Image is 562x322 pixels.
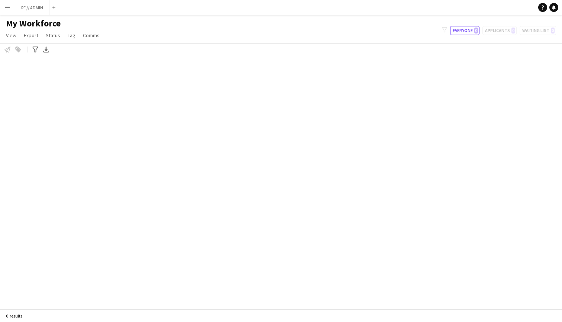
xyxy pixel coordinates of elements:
[15,0,49,15] button: RF // ADMIN
[43,31,63,40] a: Status
[3,31,19,40] a: View
[42,45,51,54] app-action-btn: Export XLSX
[80,31,103,40] a: Comms
[68,32,75,39] span: Tag
[474,28,478,34] span: 0
[31,45,40,54] app-action-btn: Advanced filters
[6,32,16,39] span: View
[21,31,41,40] a: Export
[83,32,100,39] span: Comms
[6,18,61,29] span: My Workforce
[65,31,78,40] a: Tag
[46,32,60,39] span: Status
[450,26,479,35] button: Everyone0
[24,32,38,39] span: Export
